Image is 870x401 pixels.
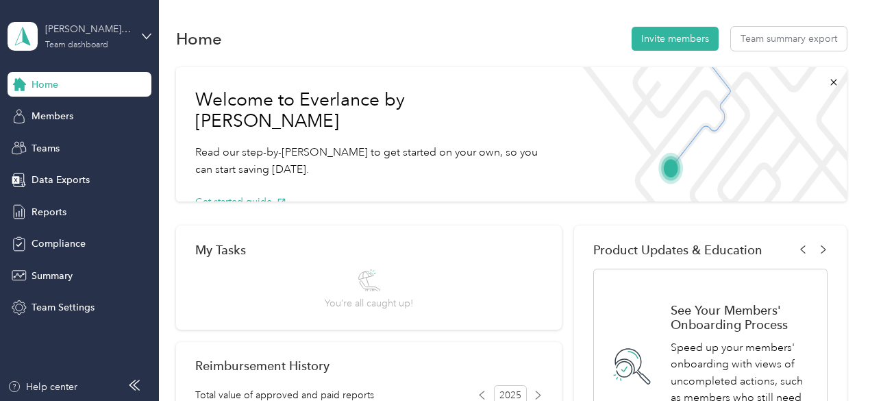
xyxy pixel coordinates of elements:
span: Reports [32,205,66,219]
button: Team summary export [731,27,847,51]
button: Invite members [632,27,719,51]
span: Data Exports [32,173,90,187]
span: Team Settings [32,300,95,315]
span: Summary [32,269,73,283]
h1: See Your Members' Onboarding Process [671,303,812,332]
h1: Home [176,32,222,46]
p: Read our step-by-[PERSON_NAME] to get started on your own, so you can start saving [DATE]. [195,144,553,178]
span: Members [32,109,73,123]
h1: Welcome to Everlance by [PERSON_NAME] [195,89,553,132]
span: Product Updates & Education [593,243,762,257]
button: Get started guide [195,195,286,209]
div: Team dashboard [45,41,108,49]
div: My Tasks [195,243,543,257]
iframe: Everlance-gr Chat Button Frame [793,324,870,401]
span: Compliance [32,236,86,251]
div: [PERSON_NAME] team [45,22,131,36]
button: Help center [8,380,77,394]
span: You’re all caught up! [325,296,413,311]
span: Home [32,77,58,92]
h2: Reimbursement History [195,359,330,373]
img: Welcome to everlance [572,67,846,202]
span: Teams [32,141,60,156]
